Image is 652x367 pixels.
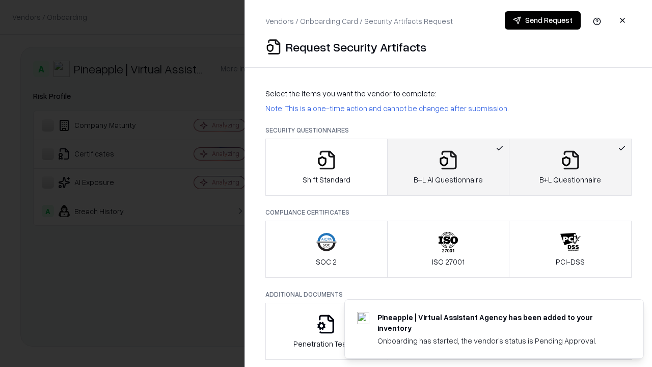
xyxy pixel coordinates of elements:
p: PCI-DSS [556,256,585,267]
p: Shift Standard [303,174,350,185]
p: B+L AI Questionnaire [414,174,483,185]
p: Penetration Testing [293,338,359,349]
button: SOC 2 [265,221,388,278]
p: ISO 27001 [432,256,465,267]
p: Compliance Certificates [265,208,632,217]
button: ISO 27001 [387,221,510,278]
p: Additional Documents [265,290,632,299]
p: Note: This is a one-time action and cannot be changed after submission. [265,103,632,114]
div: Pineapple | Virtual Assistant Agency has been added to your inventory [377,312,619,333]
button: B+L Questionnaire [509,139,632,196]
div: Onboarding has started, the vendor's status is Pending Approval. [377,335,619,346]
button: B+L AI Questionnaire [387,139,510,196]
button: Shift Standard [265,139,388,196]
button: Send Request [505,11,581,30]
p: Request Security Artifacts [286,39,426,55]
p: Vendors / Onboarding Card / Security Artifacts Request [265,16,453,27]
p: B+L Questionnaire [539,174,601,185]
button: Penetration Testing [265,303,388,360]
button: PCI-DSS [509,221,632,278]
p: SOC 2 [316,256,337,267]
p: Select the items you want the vendor to complete: [265,88,632,99]
img: trypineapple.com [357,312,369,324]
p: Security Questionnaires [265,126,632,135]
